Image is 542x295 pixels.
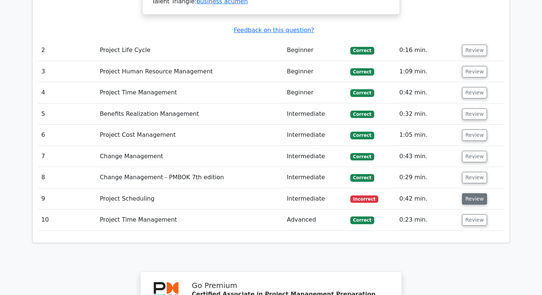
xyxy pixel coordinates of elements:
td: Intermediate [284,188,347,209]
td: 6 [38,125,97,146]
span: Incorrect [350,195,379,203]
td: Project Life Cycle [97,40,284,61]
a: Feedback on this question? [234,27,314,34]
td: 0:23 min. [396,209,459,230]
span: Correct [350,89,374,97]
button: Review [462,193,487,205]
span: Correct [350,216,374,224]
td: Beginner [284,40,347,61]
td: 1:09 min. [396,61,459,82]
td: Project Cost Management [97,125,284,146]
td: Project Time Management [97,82,284,103]
button: Review [462,214,487,226]
td: 7 [38,146,97,167]
td: Change Management - PMBOK 7th edition [97,167,284,188]
td: 8 [38,167,97,188]
span: Correct [350,68,374,76]
td: Beginner [284,61,347,82]
td: Benefits Realization Management [97,104,284,125]
span: Correct [350,174,374,181]
button: Review [462,87,487,98]
td: Project Scheduling [97,188,284,209]
td: Intermediate [284,104,347,125]
button: Review [462,151,487,162]
td: 1:05 min. [396,125,459,146]
button: Review [462,45,487,56]
td: 9 [38,188,97,209]
span: Correct [350,111,374,118]
td: 0:43 min. [396,146,459,167]
td: Advanced [284,209,347,230]
span: Correct [350,153,374,160]
td: Project Human Resource Management [97,61,284,82]
td: Intermediate [284,146,347,167]
button: Review [462,172,487,183]
td: 10 [38,209,97,230]
td: 4 [38,82,97,103]
td: 0:29 min. [396,167,459,188]
td: 0:42 min. [396,188,459,209]
button: Review [462,129,487,141]
td: 5 [38,104,97,125]
td: Beginner [284,82,347,103]
td: Intermediate [284,125,347,146]
button: Review [462,108,487,120]
td: 0:32 min. [396,104,459,125]
td: 2 [38,40,97,61]
td: 0:16 min. [396,40,459,61]
td: Change Management [97,146,284,167]
td: Project Time Management [97,209,284,230]
td: 3 [38,61,97,82]
span: Correct [350,132,374,139]
td: 0:42 min. [396,82,459,103]
span: Correct [350,47,374,54]
button: Review [462,66,487,77]
td: Intermediate [284,167,347,188]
